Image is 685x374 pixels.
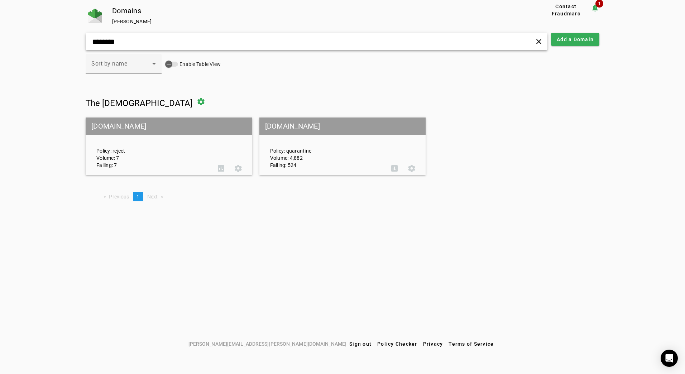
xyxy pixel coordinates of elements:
button: Sign out [346,337,374,350]
span: Previous [109,194,129,200]
span: The [DEMOGRAPHIC_DATA] [86,98,192,108]
span: Privacy [423,341,443,347]
button: Add a Domain [551,33,599,46]
div: Policy: reject Volume: 7 Failing: 7 [91,124,212,169]
span: [PERSON_NAME][EMAIL_ADDRESS][PERSON_NAME][DOMAIN_NAME] [188,340,346,348]
mat-grid-tile-header: [DOMAIN_NAME] [259,118,426,135]
span: Policy Checker [377,341,417,347]
span: Sort by name [91,60,127,67]
mat-icon: notification_important [591,4,599,12]
button: Contact Fraudmarc [541,4,591,16]
button: Policy Checker [374,337,420,350]
div: [PERSON_NAME] [112,18,518,25]
button: Terms of Service [446,337,497,350]
button: Settings [403,160,420,177]
button: Settings [230,160,247,177]
button: DMARC Report [386,160,403,177]
div: Domains [112,7,518,14]
mat-grid-tile-header: [DOMAIN_NAME] [86,118,252,135]
img: Fraudmarc Logo [88,9,102,23]
span: Terms of Service [449,341,494,347]
app-page-header: Domains [86,4,599,29]
div: Policy: quarantine Volume: 4,882 Failing: 524 [265,124,386,169]
button: Privacy [420,337,446,350]
label: Enable Table View [178,61,221,68]
span: Next [147,194,158,200]
span: Sign out [349,341,372,347]
div: Open Intercom Messenger [661,350,678,367]
span: Contact Fraudmarc [544,3,588,17]
span: Add a Domain [557,36,594,43]
span: 1 [136,194,139,200]
button: DMARC Report [212,160,230,177]
nav: Pagination [86,192,599,201]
